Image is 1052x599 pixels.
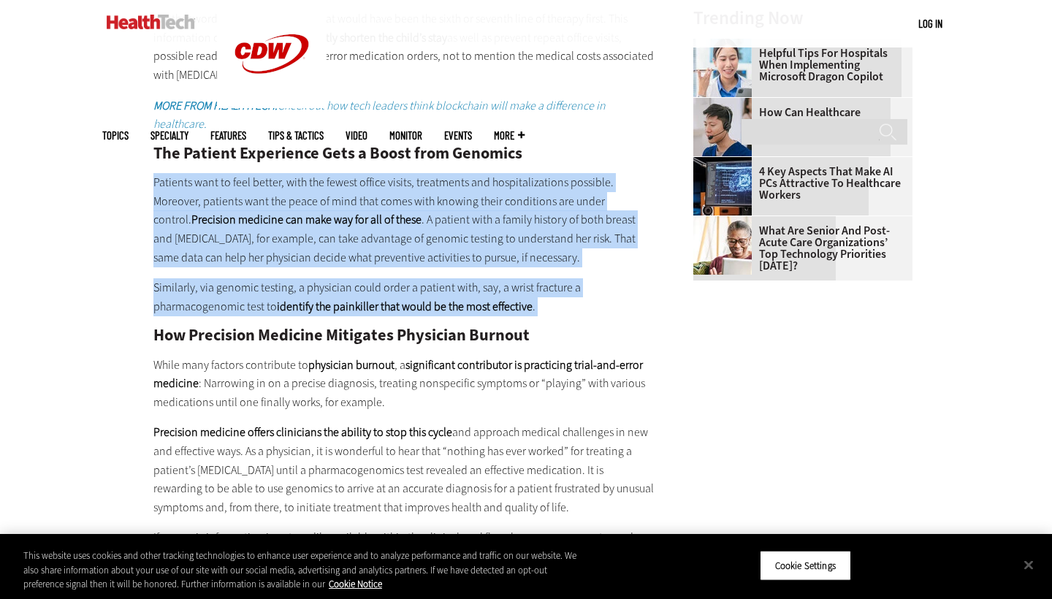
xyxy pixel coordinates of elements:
button: Close [1013,549,1045,581]
a: What Are Senior and Post-Acute Care Organizations’ Top Technology Priorities [DATE]? [693,225,904,272]
button: Cookie Settings [760,550,851,581]
span: More [494,130,525,141]
strong: Precision medicine can make way for all of these [191,212,422,227]
a: Log in [918,17,942,30]
a: More information about your privacy [329,578,382,590]
strong: Precision medicine offers clinicians the ability to stop this cycle [153,424,452,440]
a: Older person using tablet [693,216,759,228]
a: Video [346,130,367,141]
span: Topics [102,130,129,141]
span: Specialty [150,130,188,141]
img: Home [107,15,195,29]
strong: identify the painkiller that would be the most effective [277,299,533,314]
p: Patients want to feel better, with the fewest office visits, treatments and hospitalizations poss... [153,173,655,267]
a: MonITor [389,130,422,141]
a: Tips & Tactics [268,130,324,141]
a: 4 Key Aspects That Make AI PCs Attractive to Healthcare Workers [693,166,904,201]
a: Events [444,130,472,141]
div: This website uses cookies and other tracking technologies to enhance user experience and to analy... [23,549,579,592]
a: Desktop monitor with brain AI concept [693,157,759,169]
strong: physician burnout [308,357,394,373]
div: User menu [918,16,942,31]
p: Similarly, via genomic testing, a physician could order a patient with, say, a wrist fracture a p... [153,278,655,316]
img: Healthcare contact center [693,98,752,156]
p: While many factors contribute to , a : Narrowing in on a precise diagnosis, treating nonspecific ... [153,356,655,412]
img: Desktop monitor with brain AI concept [693,157,752,215]
p: and approach medical challenges in new and effective ways. As a physician, it is wonderful to hea... [153,423,655,516]
img: Older person using tablet [693,216,752,275]
a: Features [210,130,246,141]
h2: How Precision Medicine Mitigates Physician Burnout [153,327,655,343]
h2: The Patient Experience Gets a Boost from Genomics [153,145,655,161]
a: CDW [217,96,327,112]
